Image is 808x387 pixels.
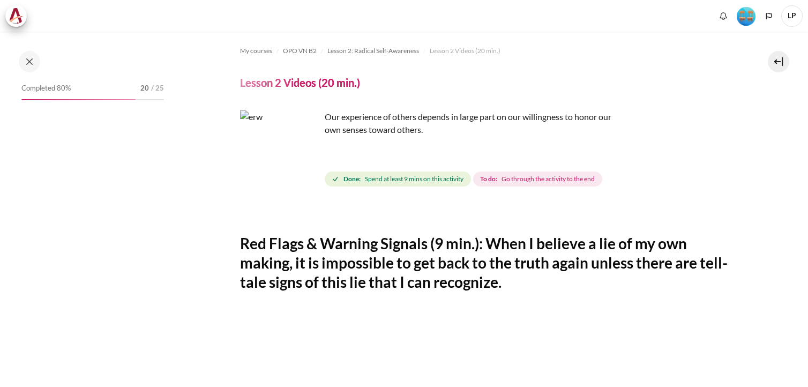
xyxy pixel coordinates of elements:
strong: To do: [480,174,497,184]
a: User menu [781,5,803,27]
div: Level #4 [737,6,755,26]
strong: Done: [343,174,361,184]
a: Architeck Architeck [5,5,32,27]
h4: Lesson 2 Videos (20 min.) [240,76,360,90]
span: 20 [140,83,149,94]
span: Spend at least 9 mins on this activity [365,174,463,184]
h2: Red Flags & Warning Signals (9 min.): When I believe a lie of my own making, it is impossible to ... [240,234,732,292]
div: 80% [21,99,136,100]
a: OPO VN B2 [283,44,317,57]
a: My courses [240,44,272,57]
span: My courses [240,46,272,56]
span: LP [781,5,803,27]
span: Completed 80% [21,83,71,94]
span: Lesson 2: Radical Self-Awareness [327,46,419,56]
span: OPO VN B2 [283,46,317,56]
div: Completion requirements for Lesson 2 Videos (20 min.) [325,169,604,189]
div: Show notification window with no new notifications [715,8,731,24]
img: Architeck [9,8,24,24]
img: Level #4 [737,7,755,26]
nav: Navigation bar [240,42,732,59]
span: Lesson 2 Videos (20 min.) [430,46,500,56]
a: Lesson 2 Videos (20 min.) [430,44,500,57]
a: Level #4 [732,6,760,26]
span: Go through the activity to the end [502,174,595,184]
img: erw [240,110,320,191]
span: / 25 [151,83,164,94]
a: Lesson 2: Radical Self-Awareness [327,44,419,57]
p: Our experience of others depends in large part on our willingness to honor our own senses toward ... [240,110,615,136]
button: Languages [761,8,777,24]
